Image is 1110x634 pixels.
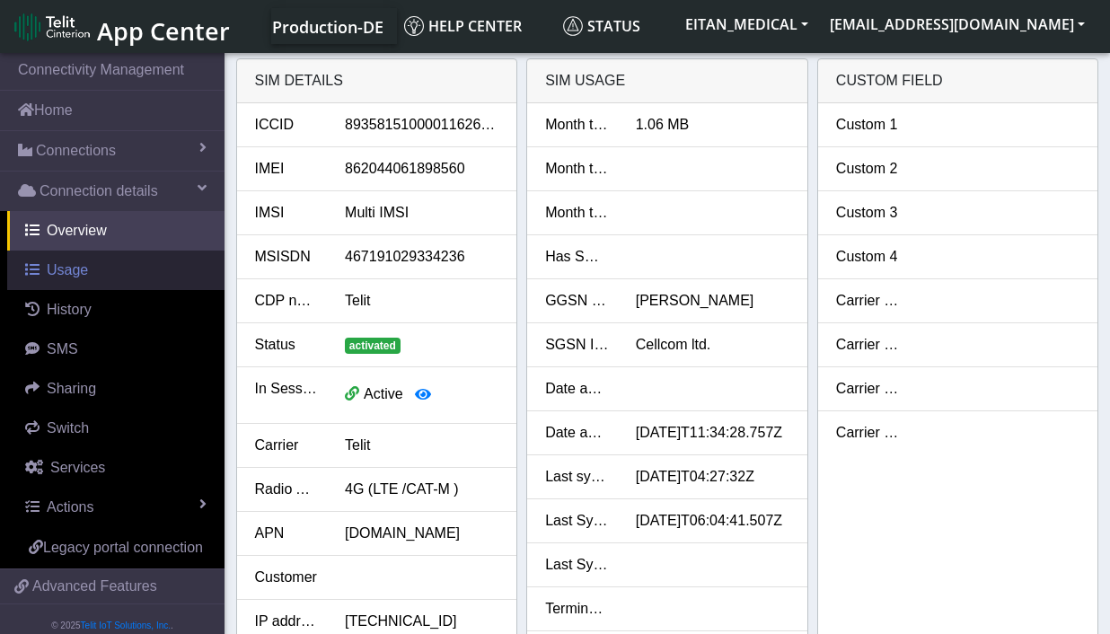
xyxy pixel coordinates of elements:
div: [DATE]T06:04:41.507Z [622,510,803,532]
div: 1.06 MB [622,114,803,136]
div: Carrier custom 4 [823,422,913,444]
div: [DOMAIN_NAME] [331,523,512,544]
div: Month to date SMS [532,158,622,180]
a: Telit IoT Solutions, Inc. [81,621,171,630]
a: Usage [7,251,225,290]
div: Terminal ID [532,598,622,620]
button: [EMAIL_ADDRESS][DOMAIN_NAME] [819,8,1096,40]
div: Last Sync SMS Usage [532,554,622,576]
div: Carrier custom 2 [823,334,913,356]
div: SIM usage [527,59,807,103]
span: Help center [404,16,522,36]
div: Custom 4 [823,246,913,268]
div: 862044061898560 [331,158,512,180]
div: Radio Access Tech [242,479,332,500]
div: [DATE]T11:34:28.757Z [622,422,803,444]
span: Production-DE [272,16,383,38]
div: Status [242,334,332,356]
div: IMEI [242,158,332,180]
div: [PERSON_NAME] [622,290,803,312]
a: SMS [7,330,225,369]
span: Legacy portal connection [43,540,203,555]
span: SMS [47,341,78,357]
div: SGSN Information [532,334,622,356]
img: knowledge.svg [404,16,424,36]
div: Has SMS Usage [532,246,622,268]
a: App Center [14,7,227,46]
div: 89358151000011626036 [331,114,512,136]
span: Usage [47,262,88,277]
div: Carrier [242,435,332,456]
div: Telit [331,435,512,456]
button: View session details [403,378,443,412]
div: Date activated [532,422,622,444]
span: Services [50,460,105,475]
div: GGSN Information [532,290,622,312]
div: Multi IMSI [331,202,512,224]
span: Overview [47,223,107,238]
a: Help center [397,8,556,44]
button: EITAN_MEDICAL [674,8,819,40]
a: Actions [7,488,225,527]
div: Custom 3 [823,202,913,224]
div: Customer [242,567,332,588]
a: History [7,290,225,330]
span: App Center [97,14,230,48]
div: 4G (LTE /CAT-M ) [331,479,512,500]
div: 467191029334236 [331,246,512,268]
span: Switch [47,420,89,436]
span: History [47,302,92,317]
a: Sharing [7,369,225,409]
div: IP address [242,611,332,632]
div: Custom 1 [823,114,913,136]
div: Last Sync Data Usage [532,510,622,532]
div: MSISDN [242,246,332,268]
img: status.svg [563,16,583,36]
div: [DATE]T04:27:32Z [622,466,803,488]
div: Custom 2 [823,158,913,180]
div: In Session [242,378,332,412]
div: [TECHNICAL_ID] [331,611,512,632]
a: Your current platform instance [271,8,383,44]
div: Date added [532,378,622,400]
div: Cellcom ltd. [622,334,803,356]
div: Month to date voice [532,202,622,224]
span: Status [563,16,640,36]
span: activated [345,338,401,354]
div: Month to date data [532,114,622,136]
div: ICCID [242,114,332,136]
span: Connections [36,140,116,162]
div: Last synced [532,466,622,488]
div: Carrier custom 1 [823,290,913,312]
a: Switch [7,409,225,448]
div: SIM details [237,59,517,103]
a: Services [7,448,225,488]
a: Overview [7,211,225,251]
a: Status [556,8,674,44]
div: APN [242,523,332,544]
span: Connection details [40,181,158,202]
span: Sharing [47,381,96,396]
span: Active [364,386,403,401]
span: Advanced Features [32,576,157,597]
div: IMSI [242,202,332,224]
div: Telit [331,290,512,312]
span: Actions [47,499,93,515]
img: logo-telit-cinterion-gw-new.png [14,13,90,41]
div: Carrier custom 3 [823,378,913,400]
div: CDP name [242,290,332,312]
div: Custom field [818,59,1098,103]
